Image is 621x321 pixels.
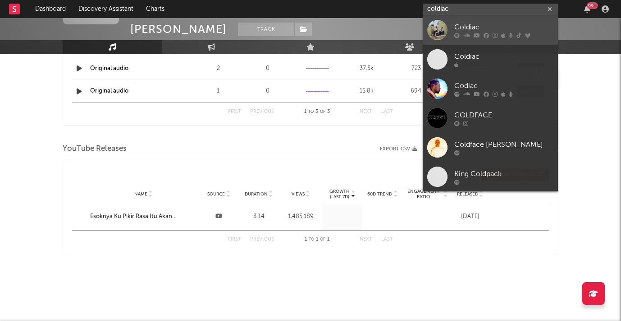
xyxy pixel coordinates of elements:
span: of [320,110,325,114]
div: 3:14 [241,212,277,221]
a: King Coldpack [423,162,558,191]
div: 15.8k [344,87,389,96]
input: Search for artists [423,4,558,15]
span: Engagement Ratio [405,189,442,200]
span: 60D Trend [367,191,392,197]
a: COLDFACE [423,103,558,133]
div: 37.5k [344,64,389,73]
a: Original audio [90,65,128,71]
div: Coldiac [454,51,553,62]
button: Previous [250,109,274,114]
button: Next [360,237,372,242]
a: Esoknya Ku Pikir Rasa Itu Akan Menghilang (Lirik Lagu)| Hari Ini Esok Dan Seterusnya - [PERSON_NAME] [90,212,196,221]
button: 99+ [584,5,590,13]
div: 1,485,189 [281,212,320,221]
button: Track [238,23,294,36]
button: Last [381,109,393,114]
span: Name [134,191,147,197]
button: Previous [250,237,274,242]
span: YouTube Releases [63,144,127,154]
div: Codiac [454,80,553,91]
div: 2 [196,64,241,73]
span: Released [457,191,478,197]
span: Source [207,191,225,197]
div: 1 [196,87,241,96]
div: [DATE] [452,212,488,221]
button: First [228,237,241,242]
button: First [228,109,241,114]
div: + Add YouTube Video [417,147,482,152]
div: 0 [245,87,290,96]
span: of [320,237,325,242]
div: 0 [245,64,290,73]
div: 694 [394,87,439,96]
div: 1 3 3 [292,107,342,117]
a: Codiac [423,74,558,103]
a: Coldiac [423,45,558,74]
p: (Last 7d) [329,194,350,200]
span: to [308,110,314,114]
span: to [309,237,314,242]
div: 1 1 1 [292,234,342,245]
button: Next [360,109,372,114]
div: [PERSON_NAME] [130,23,227,36]
button: Last [381,237,393,242]
span: Duration [245,191,268,197]
div: King Coldpack [454,168,553,179]
div: 99 + [587,2,598,9]
div: Coldiac [454,22,553,33]
span: Views [292,191,305,197]
div: 723 [394,64,439,73]
div: COLDFACE [454,110,553,121]
a: Coldiac [423,15,558,45]
a: Coldface [PERSON_NAME] [423,133,558,162]
button: Export CSV [380,146,417,152]
p: Growth [329,189,350,194]
div: Coldface [PERSON_NAME] [454,139,553,150]
a: Original audio [90,88,128,94]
